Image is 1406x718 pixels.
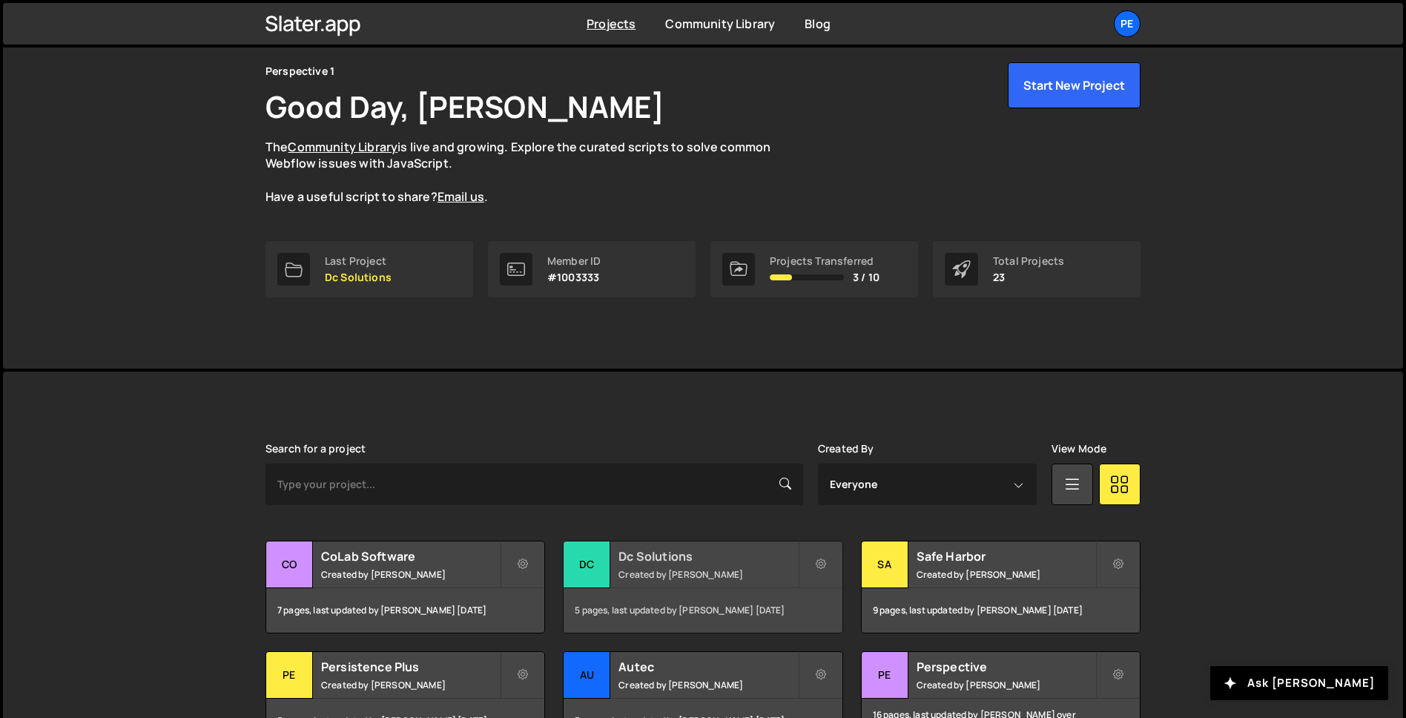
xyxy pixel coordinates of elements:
[265,62,334,80] div: Perspective 1
[265,86,664,127] h1: Good Day, [PERSON_NAME]
[853,271,879,283] span: 3 / 10
[266,588,544,633] div: 7 pages, last updated by [PERSON_NAME] [DATE]
[805,16,831,32] a: Blog
[266,652,313,699] div: Pe
[993,271,1064,283] p: 23
[288,139,397,155] a: Community Library
[265,541,545,633] a: Co CoLab Software Created by [PERSON_NAME] 7 pages, last updated by [PERSON_NAME] [DATE]
[265,241,473,297] a: Last Project Dc Solutions
[917,679,1095,691] small: Created by [PERSON_NAME]
[438,188,484,205] a: Email us
[665,16,775,32] a: Community Library
[618,659,797,675] h2: Autec
[862,652,908,699] div: Pe
[564,652,610,699] div: Au
[862,588,1140,633] div: 9 pages, last updated by [PERSON_NAME] [DATE]
[321,659,500,675] h2: Persistence Plus
[618,679,797,691] small: Created by [PERSON_NAME]
[265,139,799,205] p: The is live and growing. Explore the curated scripts to solve common Webflow issues with JavaScri...
[547,271,601,283] p: #1003333
[862,541,908,588] div: Sa
[564,588,842,633] div: 5 pages, last updated by [PERSON_NAME] [DATE]
[993,255,1064,267] div: Total Projects
[861,541,1141,633] a: Sa Safe Harbor Created by [PERSON_NAME] 9 pages, last updated by [PERSON_NAME] [DATE]
[325,271,392,283] p: Dc Solutions
[1008,62,1141,108] button: Start New Project
[618,568,797,581] small: Created by [PERSON_NAME]
[265,443,366,455] label: Search for a project
[564,541,610,588] div: Dc
[321,679,500,691] small: Created by [PERSON_NAME]
[321,568,500,581] small: Created by [PERSON_NAME]
[917,568,1095,581] small: Created by [PERSON_NAME]
[1114,10,1141,37] a: Pe
[917,659,1095,675] h2: Perspective
[587,16,636,32] a: Projects
[265,464,803,505] input: Type your project...
[321,548,500,564] h2: CoLab Software
[770,255,879,267] div: Projects Transferred
[1052,443,1106,455] label: View Mode
[325,255,392,267] div: Last Project
[618,548,797,564] h2: Dc Solutions
[1210,666,1388,700] button: Ask [PERSON_NAME]
[917,548,1095,564] h2: Safe Harbor
[563,541,842,633] a: Dc Dc Solutions Created by [PERSON_NAME] 5 pages, last updated by [PERSON_NAME] [DATE]
[818,443,874,455] label: Created By
[266,541,313,588] div: Co
[547,255,601,267] div: Member ID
